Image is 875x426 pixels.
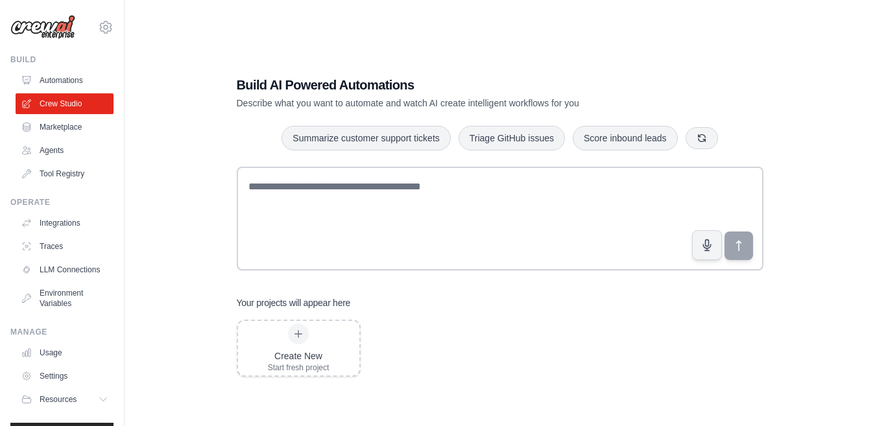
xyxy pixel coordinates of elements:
a: Agents [16,140,114,161]
img: Logo [10,15,75,40]
div: Create New [268,349,330,362]
div: Operate [10,197,114,207]
button: Summarize customer support tickets [282,126,450,150]
p: Describe what you want to automate and watch AI create intelligent workflows for you [237,97,673,110]
a: Settings [16,366,114,386]
a: Automations [16,70,114,91]
div: Start fresh project [268,362,330,373]
div: Build [10,54,114,65]
a: Crew Studio [16,93,114,114]
div: Manage [10,327,114,337]
a: Integrations [16,213,114,233]
button: Click to speak your automation idea [692,230,722,260]
a: Tool Registry [16,163,114,184]
button: Resources [16,389,114,410]
a: Marketplace [16,117,114,137]
a: LLM Connections [16,259,114,280]
button: Score inbound leads [573,126,678,150]
h3: Your projects will appear here [237,296,351,309]
a: Traces [16,236,114,257]
button: Triage GitHub issues [459,126,565,150]
h1: Build AI Powered Automations [237,76,673,94]
a: Usage [16,342,114,363]
span: Resources [40,394,77,405]
a: Environment Variables [16,283,114,314]
button: Get new suggestions [686,127,718,149]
